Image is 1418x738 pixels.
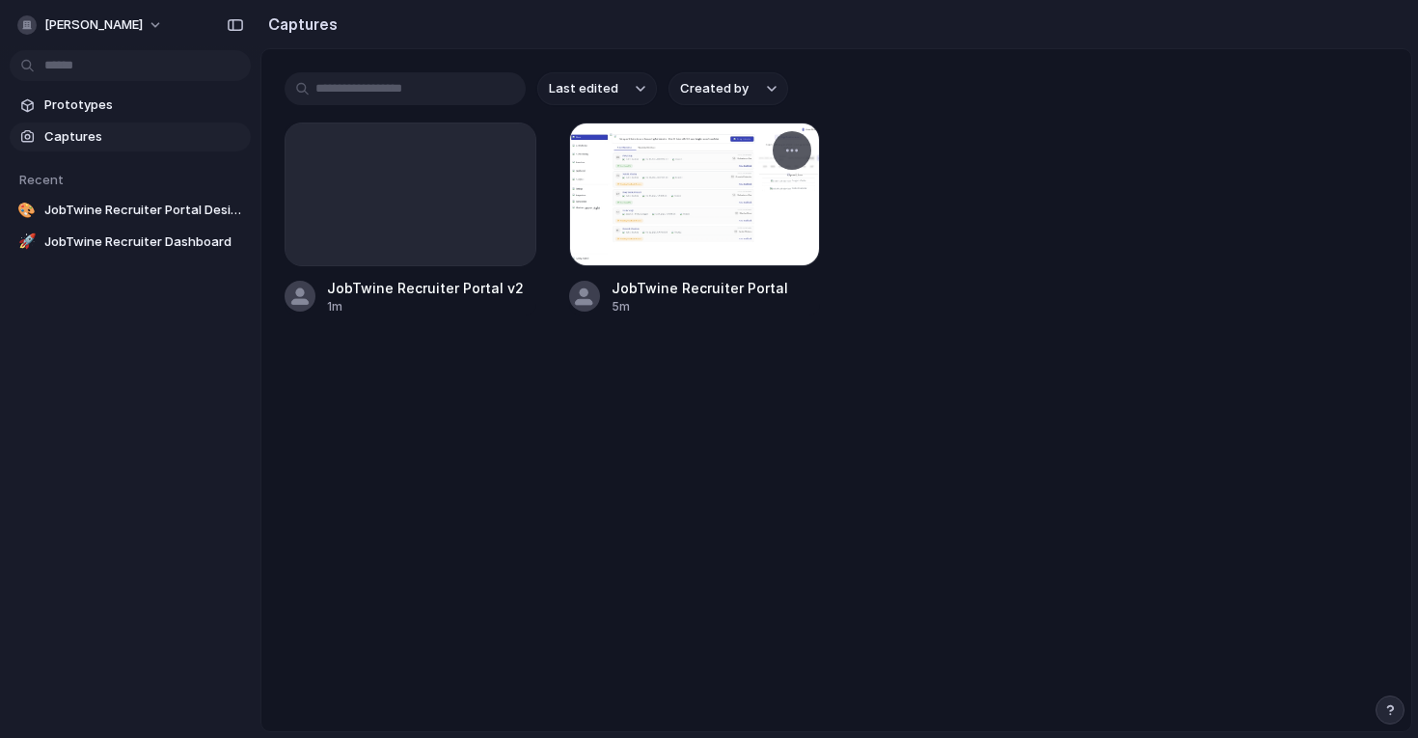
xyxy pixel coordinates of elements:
[10,196,251,225] a: 🎨JobTwine Recruiter Portal Design
[19,172,64,187] span: Recent
[680,79,749,98] span: Created by
[44,96,243,115] span: Prototypes
[10,10,173,41] button: [PERSON_NAME]
[549,79,618,98] span: Last edited
[44,15,143,35] span: [PERSON_NAME]
[327,298,536,315] div: 1m
[17,201,37,220] div: 🎨
[10,228,251,257] a: 🚀JobTwine Recruiter Dashboard
[327,278,536,298] span: JobTwine Recruiter Portal v2
[44,232,243,252] span: JobTwine Recruiter Dashboard
[44,127,243,147] span: Captures
[612,278,821,298] span: JobTwine Recruiter Portal
[260,13,338,36] h2: Captures
[537,72,657,105] button: Last edited
[10,91,251,120] a: Prototypes
[10,123,251,151] a: Captures
[668,72,788,105] button: Created by
[17,232,37,252] div: 🚀
[612,298,821,315] div: 5m
[44,201,243,220] span: JobTwine Recruiter Portal Design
